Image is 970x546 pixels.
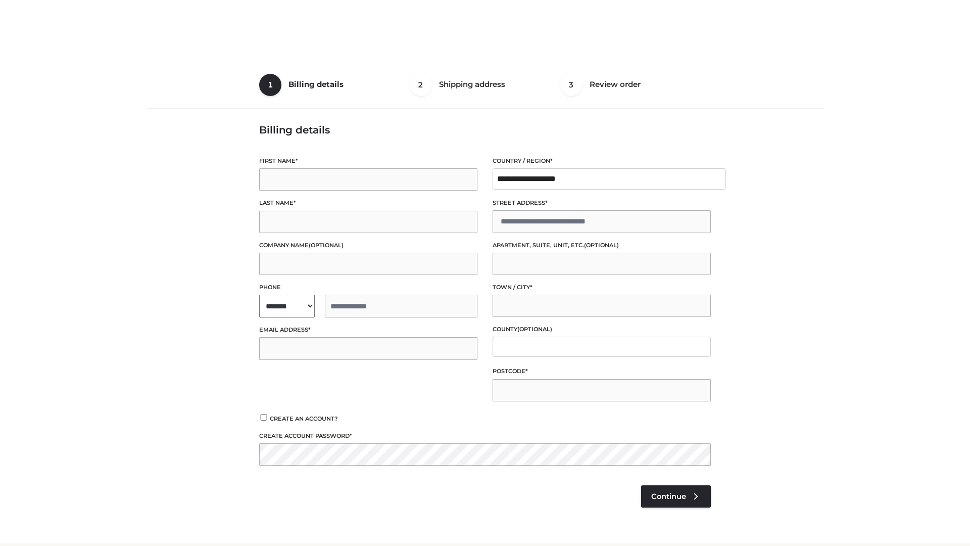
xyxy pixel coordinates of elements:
span: Billing details [288,79,344,89]
span: Continue [651,492,686,501]
label: First name [259,156,477,166]
label: Apartment, suite, unit, etc. [493,241,711,250]
label: Company name [259,241,477,250]
span: Create an account? [270,415,338,422]
label: Phone [259,283,477,292]
label: Town / City [493,283,711,292]
label: County [493,325,711,334]
label: Create account password [259,431,711,441]
label: Postcode [493,367,711,376]
label: Street address [493,198,711,208]
span: 3 [560,74,583,96]
h3: Billing details [259,124,711,136]
a: Continue [641,485,711,508]
label: Last name [259,198,477,208]
span: 2 [410,74,432,96]
span: Shipping address [439,79,505,89]
span: (optional) [517,326,552,333]
label: Country / Region [493,156,711,166]
span: (optional) [584,242,619,249]
span: 1 [259,74,281,96]
label: Email address [259,325,477,335]
span: (optional) [309,242,344,249]
input: Create an account? [259,414,268,421]
span: Review order [590,79,641,89]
